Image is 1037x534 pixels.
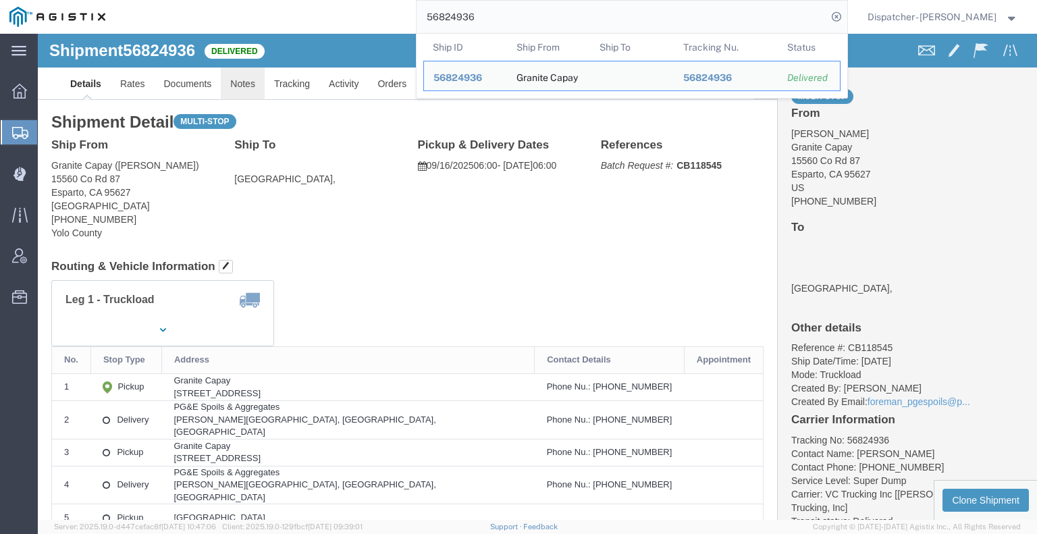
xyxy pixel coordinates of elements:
div: 56824936 [433,71,498,85]
span: Client: 2025.19.0-129fbcf [222,523,363,531]
th: Ship To [590,34,674,61]
button: Dispatcher - [PERSON_NAME] [867,9,1019,25]
span: Copyright © [DATE]-[DATE] Agistix Inc., All Rights Reserved [813,521,1021,533]
div: Granite Capay [516,61,577,90]
iframe: FS Legacy Container [38,34,1037,520]
input: Search for shipment number, reference number [417,1,827,33]
span: Server: 2025.19.0-d447cefac8f [54,523,216,531]
a: Feedback [523,523,558,531]
th: Status [778,34,841,61]
div: Delivered [787,71,830,85]
th: Tracking Nu. [673,34,778,61]
div: 56824936 [683,71,768,85]
img: logo [9,7,105,27]
span: Dispatcher - Cameron Bowman [868,9,996,24]
span: [DATE] 10:47:06 [161,523,216,531]
span: [DATE] 09:39:01 [308,523,363,531]
span: 56824936 [683,72,731,83]
a: Support [490,523,524,531]
th: Ship ID [423,34,507,61]
th: Ship From [506,34,590,61]
table: Search Results [423,34,847,98]
span: 56824936 [433,72,482,83]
